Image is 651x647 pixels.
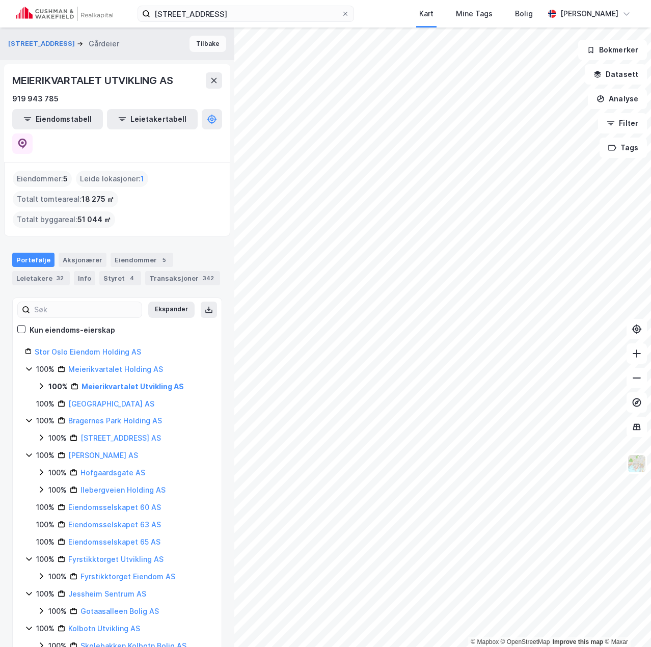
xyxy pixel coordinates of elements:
span: 1 [141,173,144,185]
a: Jessheim Sentrum AS [68,589,146,598]
iframe: Chat Widget [600,598,651,647]
a: Meierikvartalet Holding AS [68,365,163,373]
div: Totalt byggareal : [13,211,115,228]
a: Fyrstikktorget Eiendom AS [80,572,175,581]
input: Søk [30,302,142,317]
span: 18 275 ㎡ [82,193,114,205]
a: Meierikvartalet Utvikling AS [82,382,184,391]
div: Info [74,271,95,285]
button: Ekspander [148,302,195,318]
div: Mine Tags [456,8,493,20]
button: [STREET_ADDRESS] [8,39,77,49]
div: 100% [48,432,67,444]
div: 5 [159,255,169,265]
a: Eiendomsselskapet 60 AS [68,503,161,511]
button: Leietakertabell [107,109,198,129]
a: [STREET_ADDRESS] AS [80,434,161,442]
div: [PERSON_NAME] [560,8,618,20]
div: 100% [36,519,55,531]
a: Bragernes Park Holding AS [68,416,162,425]
div: MEIERIKVARTALET UTVIKLING AS [12,72,175,89]
img: cushman-wakefield-realkapital-logo.202ea83816669bd177139c58696a8fa1.svg [16,7,113,21]
div: 100% [48,467,67,479]
a: OpenStreetMap [501,638,550,645]
div: Kart [419,8,433,20]
div: 100% [36,588,55,600]
div: Kontrollprogram for chat [600,598,651,647]
span: 5 [63,173,68,185]
button: Tilbake [189,36,226,52]
a: [PERSON_NAME] AS [68,451,138,460]
a: [GEOGRAPHIC_DATA] AS [68,399,154,408]
a: Fyrstikktorget Utvikling AS [68,555,164,563]
div: Portefølje [12,253,55,267]
div: 100% [36,501,55,514]
button: Filter [598,113,647,133]
a: Eiendomsselskapet 65 AS [68,537,160,546]
div: Kun eiendoms-eierskap [30,324,115,336]
button: Eiendomstabell [12,109,103,129]
div: 100% [48,484,67,496]
a: Improve this map [553,638,603,645]
div: Styret [99,271,141,285]
button: Analyse [588,89,647,109]
div: Leietakere [12,271,70,285]
div: 100% [36,415,55,427]
a: Gotaasalleen Bolig AS [80,607,159,615]
div: 4 [127,273,137,283]
div: Transaksjoner [145,271,220,285]
a: Eiendomsselskapet 63 AS [68,520,161,529]
div: 100% [48,605,67,617]
div: Totalt tomteareal : [13,191,118,207]
a: Mapbox [471,638,499,645]
div: Eiendommer [111,253,173,267]
div: 100% [48,571,67,583]
button: Tags [600,138,647,158]
div: 919 943 785 [12,93,59,105]
div: Aksjonærer [59,253,106,267]
button: Bokmerker [578,40,647,60]
div: 100% [36,398,55,410]
div: 100% [36,449,55,462]
div: 100% [48,381,68,393]
div: 32 [55,273,66,283]
a: Hofgaardsgate AS [80,468,145,477]
div: 100% [36,553,55,565]
button: Datasett [585,64,647,85]
div: Gårdeier [89,38,119,50]
span: 51 044 ㎡ [77,213,111,226]
div: Leide lokasjoner : [76,171,148,187]
div: Bolig [515,8,533,20]
div: 342 [201,273,216,283]
a: Stor Oslo Eiendom Holding AS [35,347,141,356]
div: 100% [36,536,55,548]
img: Z [627,454,646,473]
a: Ilebergveien Holding AS [80,486,166,494]
a: Kolbotn Utvikling AS [68,624,140,633]
div: Eiendommer : [13,171,72,187]
input: Søk på adresse, matrikkel, gårdeiere, leietakere eller personer [150,6,341,21]
div: 100% [36,363,55,375]
div: 100% [36,623,55,635]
